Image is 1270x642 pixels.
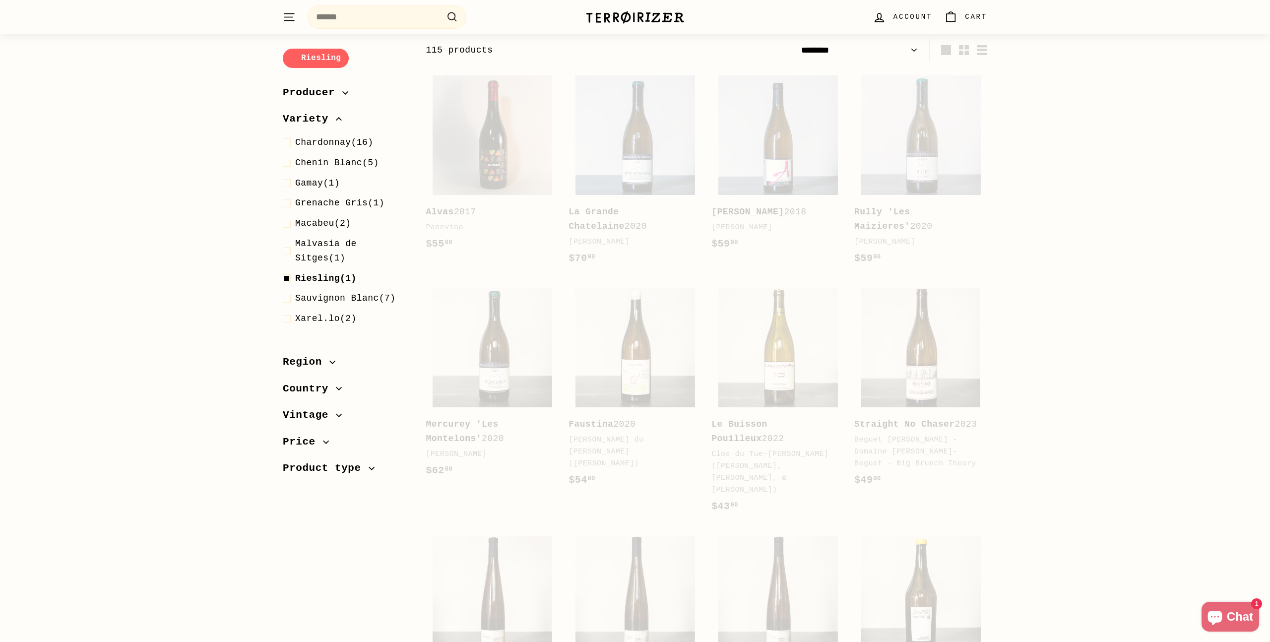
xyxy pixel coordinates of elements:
[711,281,844,524] a: Le Buisson Pouilleux2022Clos du Tue-[PERSON_NAME] ([PERSON_NAME], [PERSON_NAME], & [PERSON_NAME])
[426,417,549,446] div: 2020
[283,351,410,378] button: Region
[283,407,336,424] span: Vintage
[283,460,369,477] span: Product type
[569,281,701,498] a: Faustina2020[PERSON_NAME] du [PERSON_NAME] ([PERSON_NAME])
[711,222,834,234] div: [PERSON_NAME]
[283,354,329,371] span: Region
[295,237,410,265] span: (1)
[295,291,396,306] span: (7)
[854,419,955,429] b: Straight No Chaser
[295,176,340,191] span: (1)
[426,238,452,250] span: $55
[938,2,993,32] a: Cart
[295,196,384,210] span: (1)
[588,254,595,260] sup: 00
[854,205,977,234] div: 2020
[569,205,692,234] div: 2020
[283,108,410,135] button: Variety
[283,457,410,484] button: Product type
[295,178,323,188] span: Gamay
[569,474,595,486] span: $54
[867,2,938,32] a: Account
[731,239,738,246] sup: 00
[854,434,977,470] div: Beguet [PERSON_NAME] - Domaine [PERSON_NAME]-Beguet - Big Brunch Theory
[295,216,351,231] span: (2)
[283,49,349,68] a: Riesling
[426,281,559,489] a: Mercurey 'Les Montelons'2020[PERSON_NAME]
[426,43,706,58] div: 115 products
[965,11,987,22] span: Cart
[731,502,738,509] sup: 00
[295,314,340,323] span: Xarel.lo
[283,84,342,101] span: Producer
[283,434,323,450] span: Price
[426,449,549,460] div: [PERSON_NAME]
[426,419,498,444] b: Mercurey 'Les Montelons'
[283,381,336,397] span: Country
[445,466,452,473] sup: 00
[445,239,452,246] sup: 00
[295,158,362,168] span: Chenin Blanc
[854,69,987,276] a: Rully 'Les Maizieres'2020[PERSON_NAME]
[295,293,379,303] span: Sauvignon Blanc
[711,449,834,496] div: Clos du Tue-[PERSON_NAME] ([PERSON_NAME], [PERSON_NAME], & [PERSON_NAME])
[711,419,767,444] b: Le Buisson Pouilleux
[283,111,336,128] span: Variety
[711,417,834,446] div: 2022
[873,475,881,482] sup: 00
[854,236,977,248] div: [PERSON_NAME]
[569,253,595,264] span: $70
[588,475,595,482] sup: 00
[893,11,932,22] span: Account
[711,501,738,512] span: $43
[711,205,834,219] div: 2018
[569,419,613,429] b: Faustina
[426,222,549,234] div: Panevino
[854,207,910,231] b: Rully 'Les Maizieres'
[854,281,987,498] a: Straight No Chaser2023Beguet [PERSON_NAME] - Domaine [PERSON_NAME]-Beguet - Big Brunch Theory
[295,218,334,228] span: Macabeu
[295,137,351,147] span: Chardonnay
[283,378,410,405] button: Country
[295,156,379,170] span: (5)
[854,253,881,264] span: $59
[1199,602,1262,634] inbox-online-store-chat: Shopify online store chat
[854,417,977,432] div: 2023
[569,434,692,470] div: [PERSON_NAME] du [PERSON_NAME] ([PERSON_NAME])
[711,238,738,250] span: $59
[854,474,881,486] span: $49
[283,82,410,109] button: Producer
[295,271,357,285] span: (1)
[569,69,701,276] a: La Grande Chatelaine2020[PERSON_NAME]
[295,135,374,150] span: (16)
[283,404,410,431] button: Vintage
[295,198,368,208] span: Grenache Gris
[426,69,559,262] a: Alvas2017Panevino
[569,207,625,231] b: La Grande Chatelaine
[569,236,692,248] div: [PERSON_NAME]
[711,207,784,217] b: [PERSON_NAME]
[711,69,844,262] a: [PERSON_NAME]2018[PERSON_NAME]
[295,312,357,326] span: (2)
[295,239,357,263] span: Malvasia de Sitges
[426,465,452,476] span: $62
[283,431,410,458] button: Price
[426,205,549,219] div: 2017
[873,254,881,260] sup: 00
[295,273,340,283] span: Riesling
[569,417,692,432] div: 2020
[426,207,453,217] b: Alvas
